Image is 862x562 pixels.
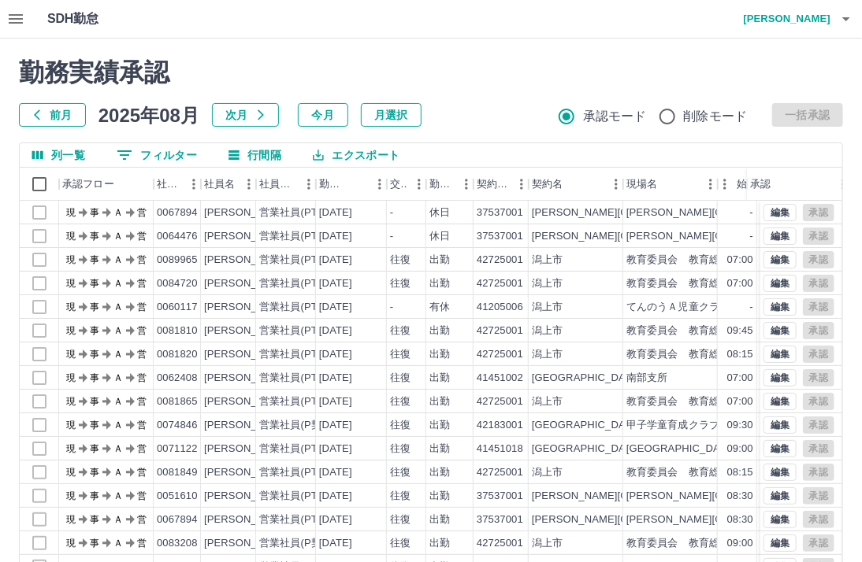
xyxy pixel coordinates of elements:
[319,489,352,504] div: [DATE]
[684,107,748,126] span: 削除モード
[204,300,290,315] div: [PERSON_NAME]
[626,168,657,201] div: 現場名
[455,172,478,196] button: メニュー
[19,103,86,127] button: 前月
[66,514,76,525] text: 現
[113,467,123,478] text: Ａ
[201,168,256,201] div: 社員名
[532,347,563,362] div: 潟上市
[98,103,199,127] h5: 2025年08月
[477,442,523,457] div: 41451018
[157,536,198,551] div: 0083208
[764,275,797,292] button: 編集
[157,324,198,338] div: 0081810
[387,168,426,201] div: 交通費
[429,253,450,268] div: 出勤
[90,301,99,312] text: 事
[626,300,730,315] div: てんのうＡ児童クラブ
[19,57,843,87] h2: 勤務実績承認
[532,205,726,220] div: [PERSON_NAME][GEOGRAPHIC_DATA]
[90,420,99,431] text: 事
[510,172,533,196] button: メニュー
[532,324,563,338] div: 潟上市
[204,347,290,362] div: [PERSON_NAME]
[66,420,76,431] text: 現
[477,489,523,504] div: 37537001
[727,512,753,527] div: 08:30
[764,346,797,363] button: 編集
[477,324,523,338] div: 42725001
[113,443,123,454] text: Ａ
[727,418,753,433] div: 09:30
[750,229,753,244] div: -
[626,394,741,409] div: 教育委員会 教育総務課
[113,420,123,431] text: Ａ
[626,536,741,551] div: 教育委員会 教育総務課
[529,168,623,201] div: 契約名
[259,253,342,268] div: 営業社員(PT契約)
[66,396,76,407] text: 現
[259,465,342,480] div: 営業社員(PT契約)
[319,324,352,338] div: [DATE]
[259,489,342,504] div: 営業社員(PT契約)
[137,514,147,525] text: 営
[604,172,628,196] button: メニュー
[626,465,741,480] div: 教育委員会 教育総務課
[319,371,352,386] div: [DATE]
[532,394,563,409] div: 潟上市
[477,276,523,291] div: 42725001
[429,347,450,362] div: 出勤
[113,490,123,501] text: Ａ
[259,168,297,201] div: 社員区分
[764,322,797,339] button: 編集
[764,204,797,221] button: 編集
[727,394,753,409] div: 07:00
[727,536,753,551] div: 09:00
[113,301,123,312] text: Ａ
[137,325,147,336] text: 営
[137,231,147,242] text: 営
[532,253,563,268] div: 潟上市
[137,467,147,478] text: 営
[319,168,346,201] div: 勤務日
[216,143,294,167] button: 行間隔
[212,103,279,127] button: 次月
[259,324,342,338] div: 営業社員(PT契約)
[204,371,290,386] div: [PERSON_NAME]
[113,372,123,383] text: Ａ
[626,371,668,386] div: 南部支所
[429,205,450,220] div: 休日
[319,253,352,268] div: [DATE]
[90,443,99,454] text: 事
[204,489,290,504] div: [PERSON_NAME]
[764,534,797,552] button: 編集
[477,229,523,244] div: 37537001
[204,465,290,480] div: [PERSON_NAME]
[390,253,411,268] div: 往復
[532,512,726,527] div: [PERSON_NAME][GEOGRAPHIC_DATA]
[477,205,523,220] div: 37537001
[429,324,450,338] div: 出勤
[477,371,523,386] div: 41451002
[137,490,147,501] text: 営
[259,394,342,409] div: 営業社員(PT契約)
[137,396,147,407] text: 営
[390,371,411,386] div: 往復
[390,324,411,338] div: 往復
[319,347,352,362] div: [DATE]
[90,325,99,336] text: 事
[626,324,741,338] div: 教育委員会 教育総務課
[137,420,147,431] text: 営
[319,394,352,409] div: [DATE]
[429,371,450,386] div: 出勤
[259,371,342,386] div: 営業社員(PT契約)
[390,168,407,201] div: 交通費
[319,536,352,551] div: [DATE]
[157,205,198,220] div: 0067894
[66,301,76,312] text: 現
[477,168,510,201] div: 契約コード
[477,536,523,551] div: 42725001
[718,168,757,201] div: 始業
[319,229,352,244] div: [DATE]
[390,276,411,291] div: 往復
